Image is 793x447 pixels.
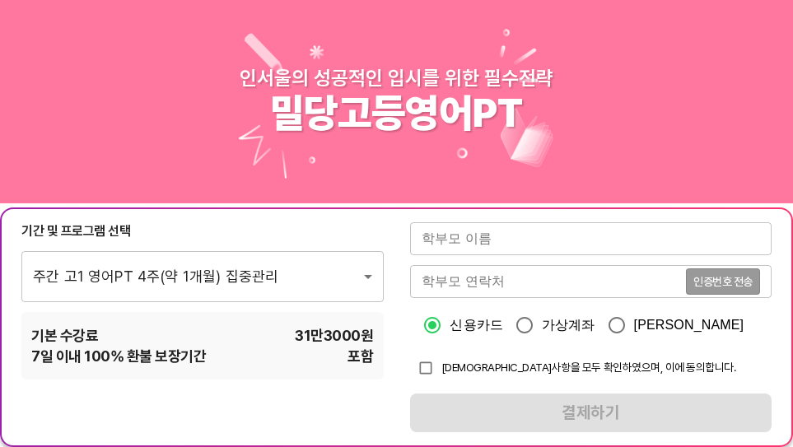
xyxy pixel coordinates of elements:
[270,90,523,137] div: 밀당고등영어PT
[410,222,772,255] input: 학부모 이름을 입력해주세요
[21,222,384,240] div: 기간 및 프로그램 선택
[31,325,98,346] span: 기본 수강료
[410,265,686,298] input: 학부모 연락처를 입력해주세요
[450,315,503,335] span: 신용카드
[240,66,553,90] div: 인서울의 성공적인 입시를 위한 필수전략
[21,250,384,301] div: 주간 고1 영어PT 4주(약 1개월) 집중관리
[348,346,373,366] span: 포함
[542,315,595,335] span: 가상계좌
[31,346,206,366] span: 7 일 이내 100% 환불 보장기간
[295,325,373,346] span: 31만3000 원
[634,315,744,335] span: [PERSON_NAME]
[441,361,736,374] span: [DEMOGRAPHIC_DATA]사항을 모두 확인하였으며, 이에 동의합니다.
